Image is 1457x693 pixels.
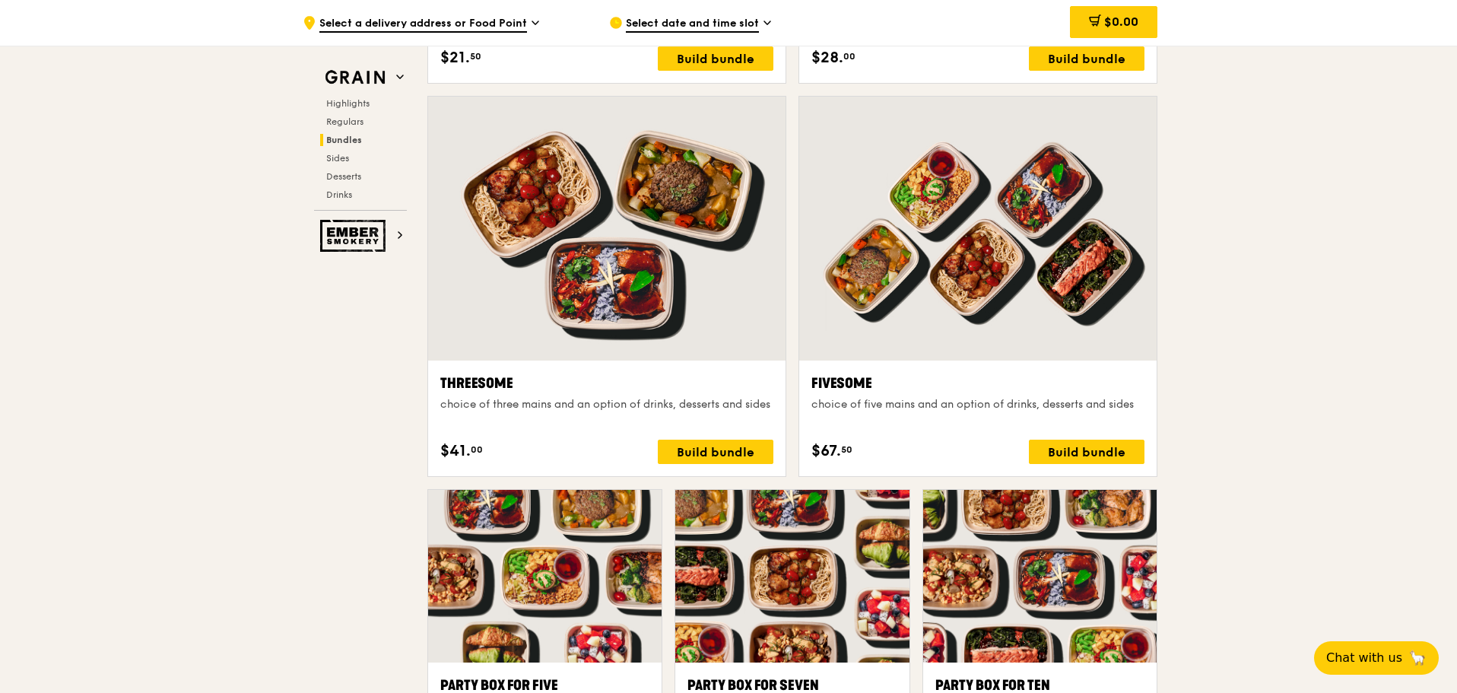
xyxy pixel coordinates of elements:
div: Threesome [440,373,773,394]
span: $67. [811,440,841,463]
span: Regulars [326,116,363,127]
div: Build bundle [1029,440,1144,464]
div: Build bundle [658,46,773,71]
div: choice of five mains and an option of drinks, desserts and sides [811,397,1144,412]
span: Drinks [326,189,352,200]
img: Grain web logo [320,64,390,91]
span: 🦙 [1408,649,1427,667]
span: $0.00 [1104,14,1138,29]
span: Bundles [326,135,362,145]
span: Highlights [326,98,370,109]
span: Select a delivery address or Food Point [319,16,527,33]
span: $21. [440,46,470,69]
span: 50 [841,443,852,456]
span: Sides [326,153,349,164]
button: Chat with us🦙 [1314,641,1439,675]
div: Build bundle [1029,46,1144,71]
span: Select date and time slot [626,16,759,33]
div: Build bundle [658,440,773,464]
span: $41. [440,440,471,463]
span: 50 [470,50,481,62]
div: Fivesome [811,373,1144,394]
div: choice of three mains and an option of drinks, desserts and sides [440,397,773,412]
span: Chat with us [1326,649,1402,667]
img: Ember Smokery web logo [320,220,390,252]
span: Desserts [326,171,361,182]
span: $28. [811,46,843,69]
span: 00 [843,50,855,62]
span: 00 [471,443,483,456]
